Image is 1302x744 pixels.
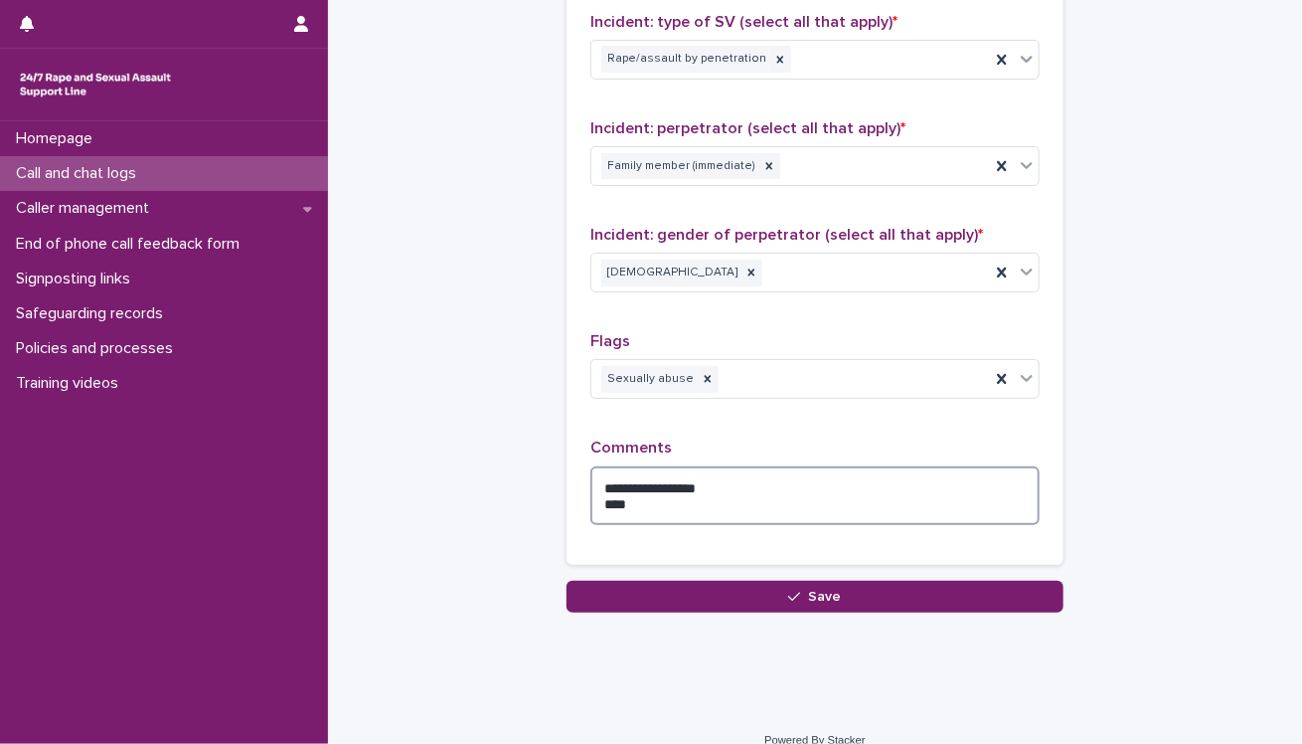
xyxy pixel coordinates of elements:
span: Save [809,590,842,604]
div: Family member (immediate) [601,153,758,180]
span: Comments [590,440,672,456]
p: Policies and processes [8,339,189,358]
span: Flags [590,333,630,349]
span: Incident: gender of perpetrator (select all that apply) [590,227,983,243]
span: Incident: perpetrator (select all that apply) [590,120,905,136]
p: Call and chat logs [8,164,152,183]
p: Training videos [8,374,134,393]
p: Signposting links [8,270,146,288]
img: rhQMoQhaT3yELyF149Cw [16,65,175,104]
span: Incident: type of SV (select all that apply) [590,14,897,30]
button: Save [567,581,1063,613]
div: Sexually abuse [601,366,697,393]
p: End of phone call feedback form [8,235,255,254]
p: Safeguarding records [8,304,179,323]
p: Homepage [8,129,108,148]
div: [DEMOGRAPHIC_DATA] [601,260,740,286]
p: Caller management [8,199,165,218]
div: Rape/assault by penetration [601,46,769,73]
